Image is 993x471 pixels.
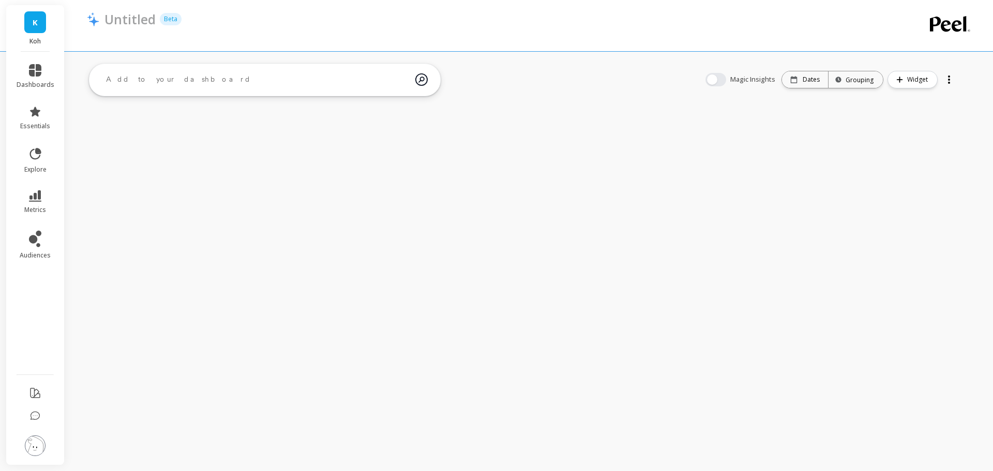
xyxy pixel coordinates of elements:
[24,165,47,174] span: explore
[24,206,46,214] span: metrics
[160,13,182,25] p: Beta
[803,75,820,84] p: Dates
[907,74,931,85] span: Widget
[17,37,54,45] p: Koh
[20,122,50,130] span: essentials
[104,10,156,28] p: Untitled
[87,12,99,26] img: header icon
[838,75,874,85] div: Grouping
[415,66,428,94] img: magic search icon
[17,81,54,89] span: dashboards
[20,251,51,260] span: audiences
[33,17,38,28] span: K
[730,74,777,85] span: Magic Insights
[887,71,938,88] button: Widget
[25,435,46,456] img: profile picture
